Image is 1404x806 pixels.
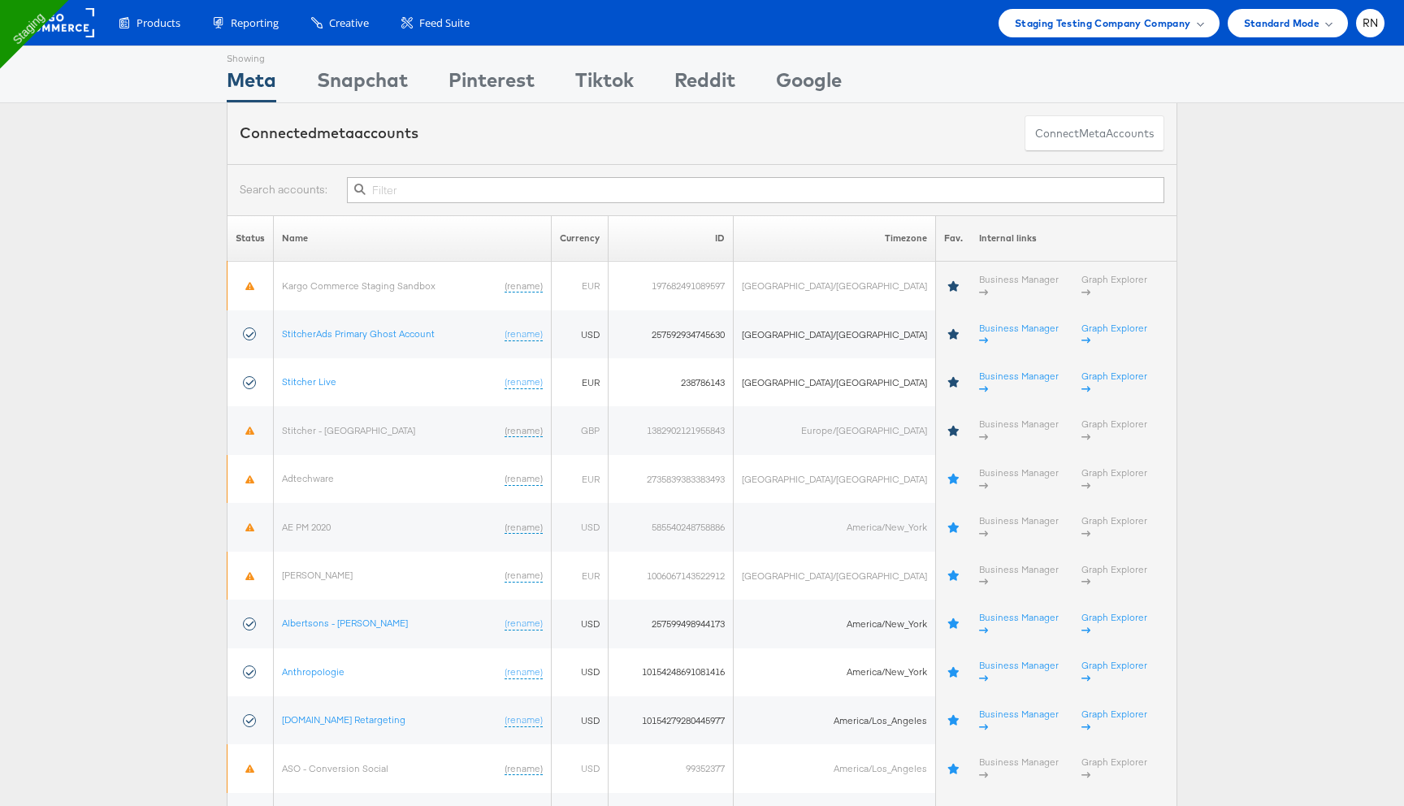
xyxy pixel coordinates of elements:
[505,762,543,776] a: (rename)
[609,744,734,792] td: 99352377
[1081,611,1147,636] a: Graph Explorer
[734,215,936,262] th: Timezone
[609,406,734,454] td: 1382902121955843
[979,273,1059,298] a: Business Manager
[575,66,634,102] div: Tiktok
[734,310,936,358] td: [GEOGRAPHIC_DATA]/[GEOGRAPHIC_DATA]
[734,503,936,551] td: America/New_York
[1081,418,1147,443] a: Graph Explorer
[505,665,543,679] a: (rename)
[609,310,734,358] td: 257592934745630
[609,455,734,503] td: 2735839383383493
[505,327,543,341] a: (rename)
[979,611,1059,636] a: Business Manager
[734,455,936,503] td: [GEOGRAPHIC_DATA]/[GEOGRAPHIC_DATA]
[282,713,405,726] a: [DOMAIN_NAME] Retargeting
[979,708,1059,733] a: Business Manager
[282,279,435,292] a: Kargo Commerce Staging Sandbox
[347,177,1164,203] input: Filter
[282,521,331,533] a: AE PM 2020
[979,660,1059,685] a: Business Manager
[552,696,609,744] td: USD
[505,424,543,438] a: (rename)
[979,370,1059,395] a: Business Manager
[776,66,842,102] div: Google
[979,418,1059,443] a: Business Manager
[609,648,734,696] td: 10154248691081416
[734,358,936,406] td: [GEOGRAPHIC_DATA]/[GEOGRAPHIC_DATA]
[734,552,936,600] td: [GEOGRAPHIC_DATA]/[GEOGRAPHIC_DATA]
[552,503,609,551] td: USD
[734,406,936,454] td: Europe/[GEOGRAPHIC_DATA]
[734,600,936,648] td: America/New_York
[1244,15,1319,32] span: Standard Mode
[227,46,276,66] div: Showing
[136,15,180,31] span: Products
[1363,18,1379,28] span: RN
[505,521,543,535] a: (rename)
[1081,660,1147,685] a: Graph Explorer
[282,375,336,388] a: Stitcher Live
[552,215,609,262] th: Currency
[1081,370,1147,395] a: Graph Explorer
[1081,756,1147,781] a: Graph Explorer
[282,327,435,340] a: StitcherAds Primary Ghost Account
[282,472,334,484] a: Adtechware
[552,358,609,406] td: EUR
[979,514,1059,539] a: Business Manager
[734,262,936,310] td: [GEOGRAPHIC_DATA]/[GEOGRAPHIC_DATA]
[552,455,609,503] td: EUR
[552,600,609,648] td: USD
[282,617,408,629] a: Albertsons - [PERSON_NAME]
[282,424,415,436] a: Stitcher - [GEOGRAPHIC_DATA]
[552,744,609,792] td: USD
[552,648,609,696] td: USD
[979,756,1059,781] a: Business Manager
[552,262,609,310] td: EUR
[231,15,279,31] span: Reporting
[609,262,734,310] td: 197682491089597
[1081,563,1147,588] a: Graph Explorer
[734,648,936,696] td: America/New_York
[734,744,936,792] td: America/Los_Angeles
[282,762,388,774] a: ASO - Conversion Social
[552,552,609,600] td: EUR
[1081,466,1147,492] a: Graph Explorer
[1081,322,1147,347] a: Graph Explorer
[734,696,936,744] td: America/Los_Angeles
[1015,15,1191,32] span: Staging Testing Company Company
[1081,708,1147,733] a: Graph Explorer
[419,15,470,31] span: Feed Suite
[505,569,543,583] a: (rename)
[609,552,734,600] td: 1006067143522912
[282,665,344,678] a: Anthropologie
[609,215,734,262] th: ID
[1081,273,1147,298] a: Graph Explorer
[317,66,408,102] div: Snapchat
[979,322,1059,347] a: Business Manager
[609,358,734,406] td: 238786143
[274,215,552,262] th: Name
[1081,514,1147,539] a: Graph Explorer
[329,15,369,31] span: Creative
[552,310,609,358] td: USD
[240,123,418,144] div: Connected accounts
[609,696,734,744] td: 10154279280445977
[979,466,1059,492] a: Business Manager
[979,563,1059,588] a: Business Manager
[282,569,353,581] a: [PERSON_NAME]
[317,123,354,142] span: meta
[505,279,543,293] a: (rename)
[227,66,276,102] div: Meta
[505,472,543,486] a: (rename)
[609,600,734,648] td: 257599498944173
[448,66,535,102] div: Pinterest
[505,375,543,389] a: (rename)
[609,503,734,551] td: 585540248758886
[227,215,274,262] th: Status
[674,66,735,102] div: Reddit
[1079,126,1106,141] span: meta
[505,713,543,727] a: (rename)
[1025,115,1164,152] button: ConnectmetaAccounts
[505,617,543,630] a: (rename)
